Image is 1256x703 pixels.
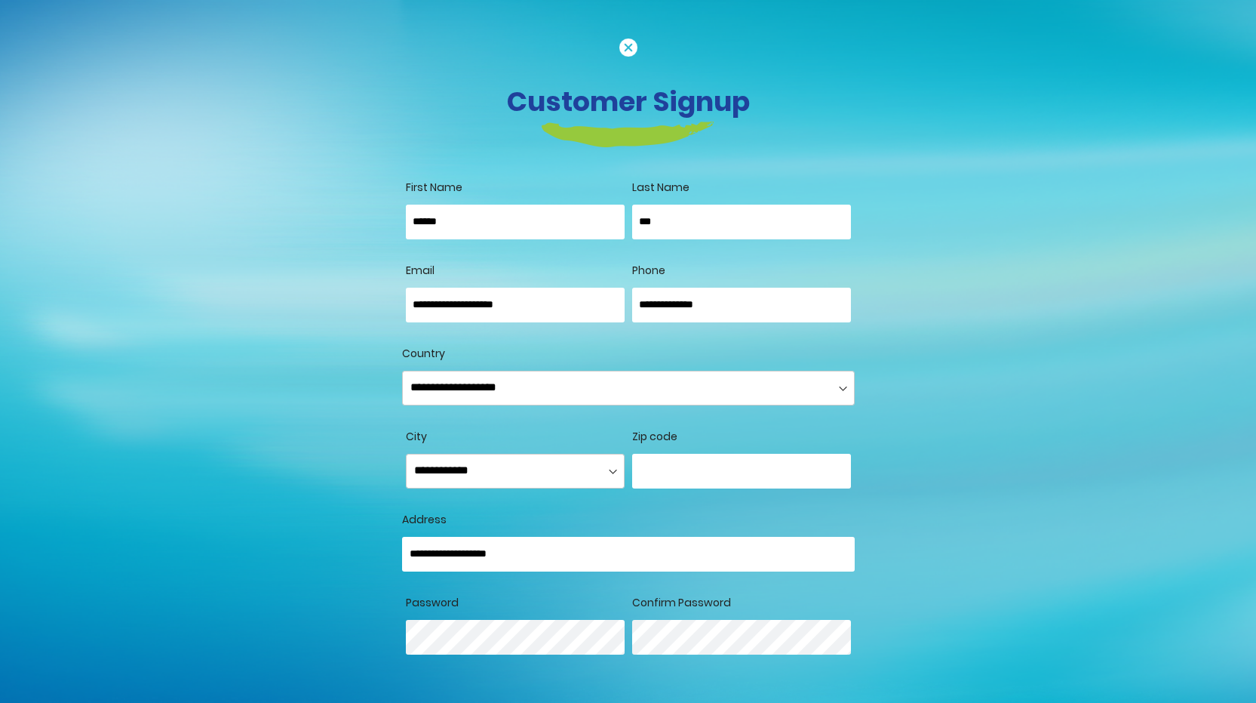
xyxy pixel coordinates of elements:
[632,180,689,195] span: Last Name
[542,122,714,147] img: login-heading-border.png
[402,346,445,361] span: Country
[402,512,447,527] span: Address
[406,429,427,444] span: City
[210,85,1047,118] h3: Customer Signup
[406,263,435,278] span: Email
[619,39,637,57] img: cancel
[406,595,459,610] span: Password
[406,180,462,195] span: First Name
[632,595,731,610] span: Confirm Password
[632,429,677,444] span: Zip code
[632,263,665,278] span: Phone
